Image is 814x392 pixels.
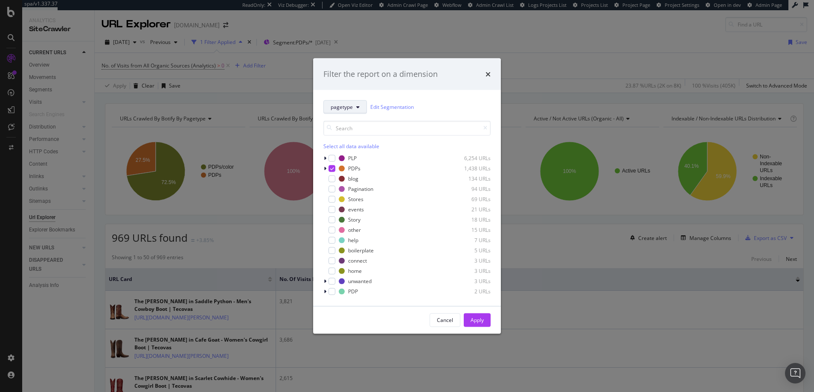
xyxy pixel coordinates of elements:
div: Stores [348,196,363,203]
div: Cancel [437,316,453,324]
div: boilerplate [348,247,374,254]
div: 94 URLs [449,185,491,193]
div: Story [348,216,360,223]
div: blog [348,175,358,182]
div: PDP [348,288,358,295]
div: Select all data available [323,142,491,149]
div: 5 URLs [449,247,491,254]
div: 2 URLs [449,288,491,295]
span: pagetype [331,103,353,111]
div: connect [348,257,367,264]
div: Apply [471,316,484,324]
div: 15 URLs [449,226,491,234]
div: 6,254 URLs [449,155,491,162]
div: 3 URLs [449,257,491,264]
div: 18 URLs [449,216,491,223]
div: times [485,69,491,80]
div: PLP [348,155,357,162]
div: 7 URLs [449,237,491,244]
div: home [348,267,362,275]
div: 21 URLs [449,206,491,213]
div: other [348,226,361,234]
div: Pagination [348,185,373,193]
div: 3 URLs [449,278,491,285]
div: Filter the report on a dimension [323,69,438,80]
div: 69 URLs [449,196,491,203]
div: 3 URLs [449,267,491,275]
button: pagetype [323,100,367,114]
div: 1,438 URLs [449,165,491,172]
button: Apply [464,313,491,327]
div: modal [313,59,501,334]
div: unwanted [348,278,372,285]
input: Search [323,120,491,135]
a: Edit Segmentation [370,102,414,111]
div: events [348,206,364,213]
div: help [348,237,358,244]
div: Open Intercom Messenger [785,363,805,383]
div: PDPs [348,165,360,172]
div: 134 URLs [449,175,491,182]
button: Cancel [430,313,460,327]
